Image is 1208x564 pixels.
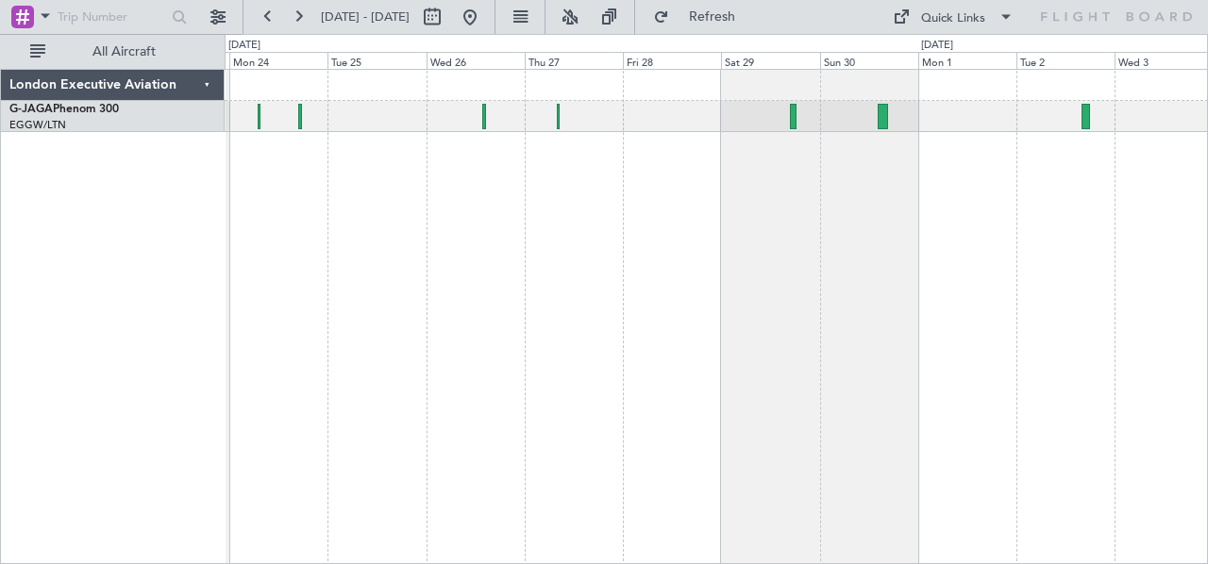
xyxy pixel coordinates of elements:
div: Tue 2 [1016,52,1115,69]
button: Quick Links [883,2,1023,32]
span: [DATE] - [DATE] [321,8,410,25]
div: Mon 1 [918,52,1016,69]
div: Mon 24 [229,52,327,69]
a: EGGW/LTN [9,118,66,132]
div: Fri 28 [623,52,721,69]
a: G-JAGAPhenom 300 [9,104,119,115]
span: G-JAGA [9,104,53,115]
div: Tue 25 [327,52,426,69]
input: Trip Number [58,3,166,31]
span: Refresh [673,10,752,24]
button: All Aircraft [21,37,205,67]
div: [DATE] [228,38,260,54]
button: Refresh [645,2,758,32]
div: Sat 29 [721,52,819,69]
div: Thu 27 [525,52,623,69]
div: Sun 30 [820,52,918,69]
div: Quick Links [921,9,985,28]
div: Wed 26 [427,52,525,69]
span: All Aircraft [49,45,199,58]
div: [DATE] [921,38,953,54]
